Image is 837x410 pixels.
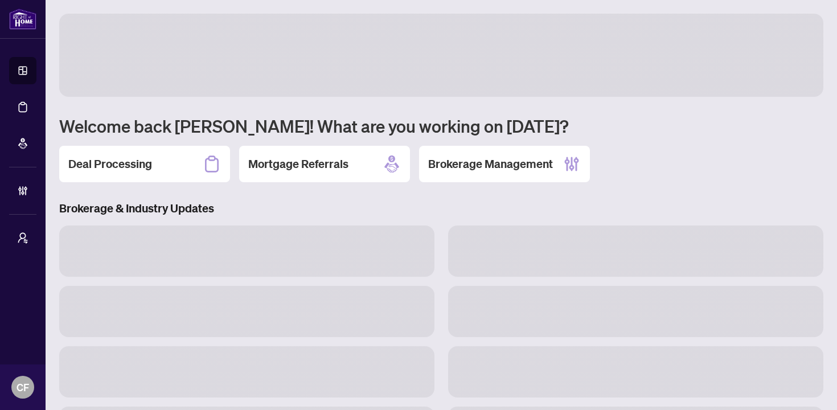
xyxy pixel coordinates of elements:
span: user-switch [17,232,28,244]
h1: Welcome back [PERSON_NAME]! What are you working on [DATE]? [59,115,823,137]
h2: Brokerage Management [428,156,553,172]
img: logo [9,9,36,30]
h2: Mortgage Referrals [248,156,348,172]
h3: Brokerage & Industry Updates [59,200,823,216]
h2: Deal Processing [68,156,152,172]
span: CF [17,379,29,395]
